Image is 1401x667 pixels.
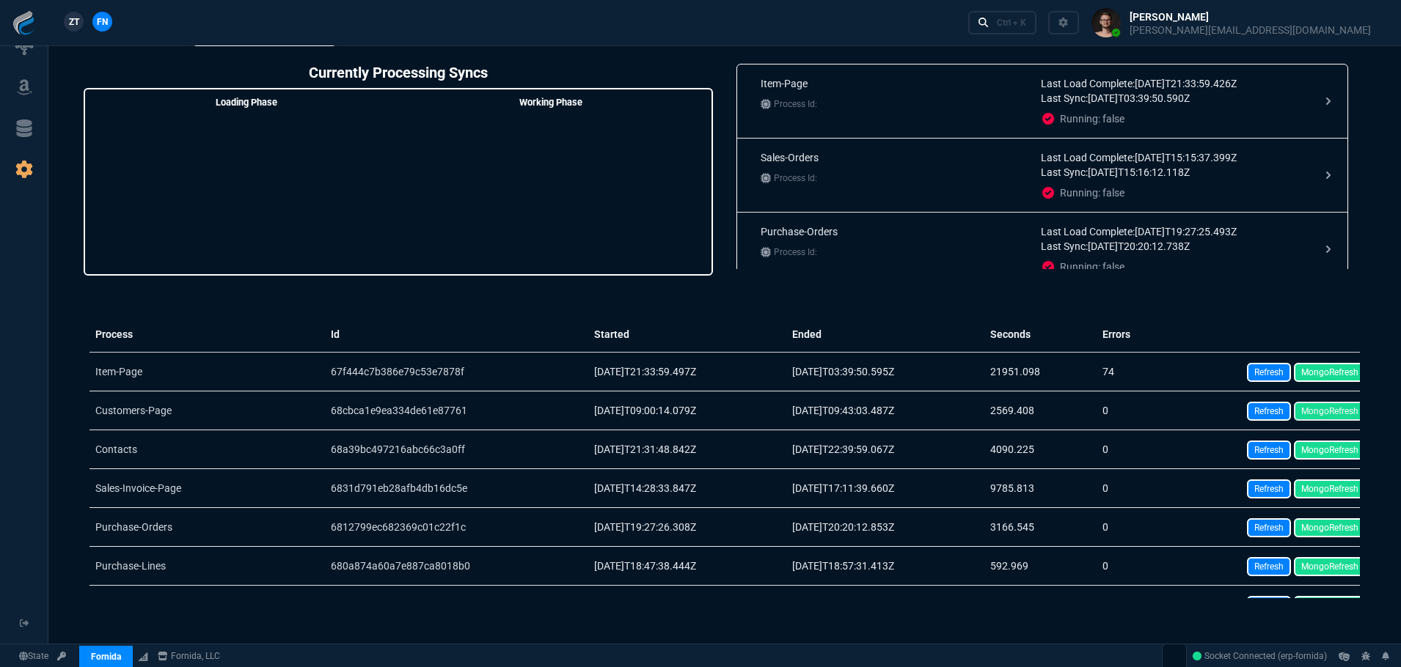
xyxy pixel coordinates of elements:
td: [DATE]T21:33:59.497Z [585,353,783,391]
p: Last Sync: [1041,165,1309,180]
span: Process Id: [774,97,817,111]
td: 6812799ec682369c01c22f1c [319,508,585,547]
th: Ended [783,317,981,353]
a: msbcCompanyName [153,649,224,663]
td: Purchase-Orders [84,508,319,547]
time: [DATE]T20:20:12.738Z [1088,240,1190,252]
td: Sales-Invoice-Page [84,469,319,508]
td: [DATE]T19:27:26.308Z [585,508,783,547]
th: Started [585,317,783,353]
th: Errors [1094,317,1169,353]
time: [DATE]T19:27:25.493Z [1135,226,1237,237]
a: Refresh [1247,596,1291,615]
td: 0 [1094,469,1169,508]
a: Refresh [1247,363,1291,382]
td: [DATE]T21:31:48.842Z [585,430,783,469]
td: [DATE]T03:39:50.595Z [783,353,981,391]
time: [DATE]T15:15:37.399Z [1135,152,1237,163]
p: Running: false [1041,111,1309,126]
span: FN [97,15,108,29]
a: Refresh [1247,441,1291,460]
p: Sales-Orders [761,150,1029,165]
td: Purchase-Lines [84,547,319,586]
td: [DATE]T15:18:54.585Z [783,586,981,624]
a: MongoRefresh [1294,402,1366,421]
td: [DATE]T22:39:59.067Z [783,430,981,469]
p: Last Load Complete: [1041,224,1309,239]
td: [DATE]T20:20:12.853Z [783,508,981,547]
a: MongoRefresh [1294,479,1366,498]
a: MongoRefresh [1294,596,1366,615]
a: Refresh [1247,518,1291,537]
td: [DATE]T09:43:03.487Z [783,391,981,430]
a: Refresh [1247,402,1291,421]
p: Last Sync: [1041,239,1309,254]
time: [DATE]T15:16:12.118Z [1088,166,1190,178]
a: Refresh [1247,557,1291,576]
h5: Loading Phase [216,95,277,109]
td: 4090.225 [981,430,1093,469]
th: Id [319,317,585,353]
p: Running: false [1041,259,1309,274]
td: Customers-Page [84,391,319,430]
td: [DATE]T15:15:41.832Z [585,586,783,624]
td: 74 [1094,353,1169,391]
td: 0 [1094,508,1169,547]
time: [DATE]T21:33:59.426Z [1135,78,1237,89]
a: Global State [15,649,53,663]
td: 0 [1094,586,1169,624]
p: Last Load Complete: [1041,150,1309,165]
a: Refresh [1247,479,1291,498]
td: [DATE]T14:28:33.847Z [585,469,783,508]
span: ZT [69,15,79,29]
td: Sales-Lines [84,586,319,624]
td: Item-Page [84,353,319,391]
td: 68a39bc497216abc66c3a0ff [319,430,585,469]
td: 592.969 [981,547,1093,586]
td: 9785.813 [981,469,1093,508]
a: API TOKEN [53,649,70,663]
td: [DATE]T17:11:39.660Z [783,469,981,508]
td: [DATE]T18:47:38.444Z [585,547,783,586]
span: Socket Connected (erp-fornida) [1193,651,1327,661]
div: Ctrl + K [997,17,1026,29]
td: 3166.545 [981,508,1093,547]
td: 0 [1094,547,1169,586]
p: Purchase-Orders [761,224,1029,239]
td: [DATE]T09:00:14.079Z [585,391,783,430]
a: MongoRefresh [1294,518,1366,537]
p: Running: false [1041,185,1309,200]
span: Process Id: [774,245,817,259]
h4: Currently Processing Syncs [84,64,713,88]
td: 0 [1094,430,1169,469]
td: [DATE]T18:57:31.413Z [783,547,981,586]
td: 68cbca1e9ea334de61e87761 [319,391,585,430]
p: Last Load Complete: [1041,76,1309,91]
td: 6762e71d3109548b2791dd33 [319,586,585,624]
a: Q4_J8aoab7NjIK1cAAEE [1193,649,1327,663]
a: MongoRefresh [1294,441,1366,460]
p: Last Sync: [1041,91,1309,106]
td: 21951.098 [981,353,1093,391]
p: Item-Page [761,76,1029,91]
td: 0 [1094,391,1169,430]
th: Seconds [981,317,1093,353]
td: 680a874a60a7e887ca8018b0 [319,547,585,586]
a: MongoRefresh [1294,557,1366,576]
h5: Working Phase [519,95,582,109]
td: 67f444c7b386e79c53e7878f [319,353,585,391]
td: 2569.408 [981,391,1093,430]
span: Process Id: [774,171,817,185]
td: 6831d791eb28afb4db16dc5e [319,469,585,508]
a: MongoRefresh [1294,363,1366,382]
time: [DATE]T03:39:50.590Z [1088,92,1190,104]
th: Process [84,317,319,353]
td: Contacts [84,430,319,469]
td: 192.753 [981,586,1093,624]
